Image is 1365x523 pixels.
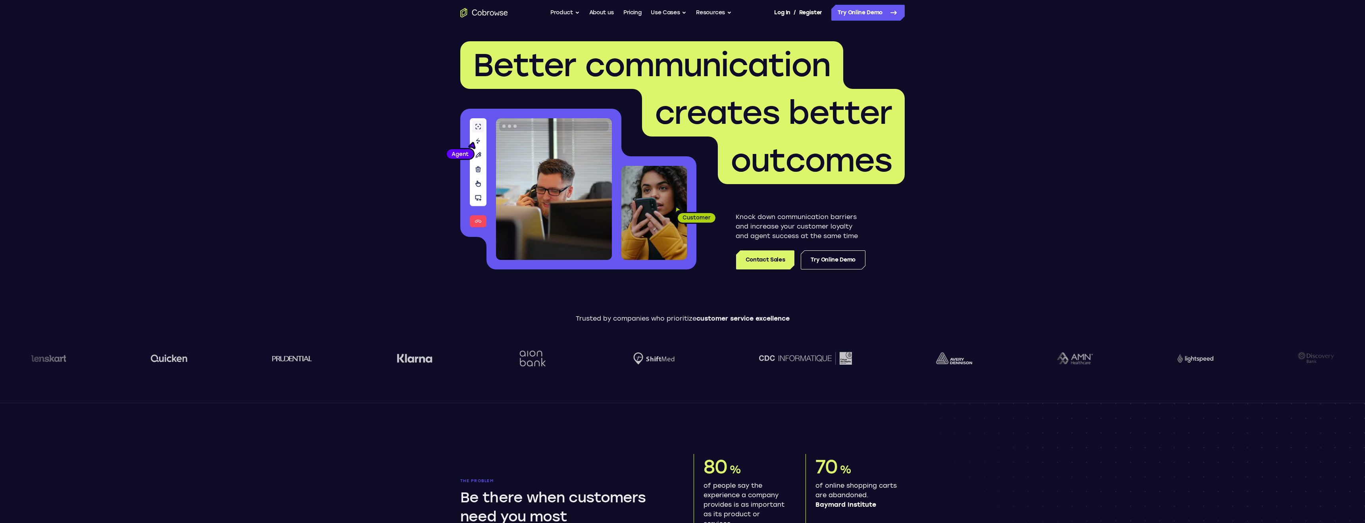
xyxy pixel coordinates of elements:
[1055,352,1091,365] img: AMN Healthcare
[731,141,892,179] span: outcomes
[655,94,892,132] span: creates better
[729,463,741,476] span: %
[621,166,687,260] img: A customer holding their phone
[651,5,686,21] button: Use Cases
[550,5,580,21] button: Product
[460,479,671,483] p: The problem
[271,355,311,361] img: prudential
[815,455,838,478] span: 70
[473,46,831,84] span: Better communication
[736,250,794,269] a: Contact Sales
[815,500,898,510] span: Baymard Institute
[696,315,790,322] span: customer service excellence
[757,352,850,364] img: CDC Informatique
[515,342,547,375] img: Aion Bank
[623,5,642,21] a: Pricing
[149,352,186,364] img: quicken
[935,352,971,364] img: avery-dennison
[395,354,431,363] img: Klarna
[840,463,851,476] span: %
[801,250,865,269] a: Try Online Demo
[589,5,614,21] a: About us
[696,5,732,21] button: Resources
[799,5,822,21] a: Register
[704,455,727,478] span: 80
[1176,354,1212,362] img: Lightspeed
[815,481,898,510] p: of online shopping carts are abandoned.
[496,118,612,260] img: A customer support agent talking on the phone
[736,212,865,241] p: Knock down communication barriers and increase your customer loyalty and agent success at the sam...
[632,352,673,365] img: Shiftmed
[794,8,796,17] span: /
[831,5,905,21] a: Try Online Demo
[774,5,790,21] a: Log In
[460,8,508,17] a: Go to the home page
